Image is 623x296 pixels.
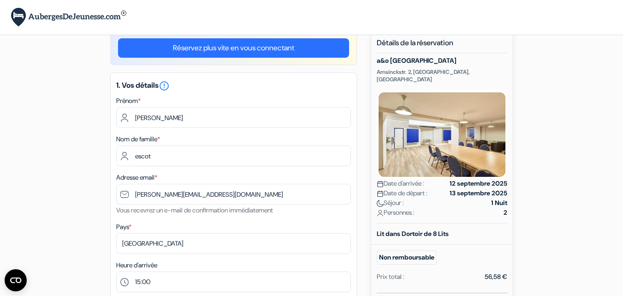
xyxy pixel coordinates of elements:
[377,198,404,208] span: Séjour :
[377,68,507,83] p: Amsinckstr. 2, [GEOGRAPHIC_DATA], [GEOGRAPHIC_DATA]
[377,210,384,217] img: user_icon.svg
[116,206,273,214] small: Vous recevrez un e-mail de confirmation immédiatement
[116,80,351,91] h5: 1. Vos détails
[116,260,157,270] label: Heure d'arrivée
[377,190,384,197] img: calendar.svg
[159,80,170,91] i: error_outline
[377,38,507,53] h5: Détails de la réservation
[377,208,415,217] span: Personnes :
[504,208,507,217] strong: 2
[11,8,126,27] img: AubergesDeJeunesse.com
[116,134,160,144] label: Nom de famille
[377,200,384,207] img: moon.svg
[377,181,384,187] img: calendar.svg
[159,80,170,90] a: error_outline
[377,250,437,265] small: Non remboursable
[377,57,507,65] h5: a&o [GEOGRAPHIC_DATA]
[116,145,351,166] input: Entrer le nom de famille
[116,222,131,232] label: Pays
[118,38,349,58] a: Réservez plus vite en vous connectant
[116,107,351,128] input: Entrez votre prénom
[116,96,141,106] label: Prénom
[377,230,449,238] b: Lit dans Dortoir de 8 Lits
[485,272,507,282] div: 56,58 €
[491,198,507,208] strong: 1 Nuit
[377,272,404,282] div: Prix total :
[377,179,424,188] span: Date d'arrivée :
[450,188,507,198] strong: 13 septembre 2025
[377,188,427,198] span: Date de départ :
[116,184,351,205] input: Entrer adresse e-mail
[5,269,27,291] button: Ouvrir le widget CMP
[116,173,157,182] label: Adresse email
[450,179,507,188] strong: 12 septembre 2025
